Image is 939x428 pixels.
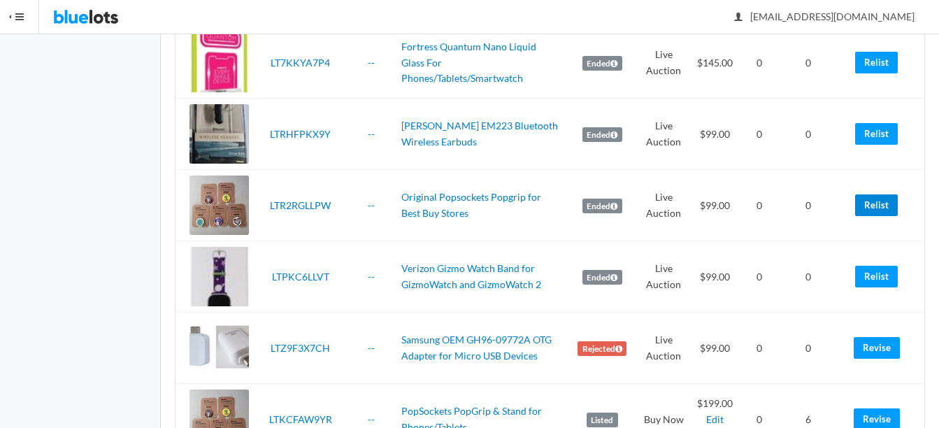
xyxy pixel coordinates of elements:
[638,170,689,241] td: Live Auction
[778,313,838,384] td: 0
[855,266,898,287] a: Relist
[855,194,898,216] a: Relist
[855,52,898,73] a: Relist
[855,123,898,145] a: Relist
[272,271,329,283] a: LTPKC6LLVT
[778,241,838,313] td: 0
[778,170,838,241] td: 0
[582,127,622,143] label: Ended
[638,241,689,313] td: Live Auction
[740,99,778,170] td: 0
[638,99,689,170] td: Live Auction
[731,11,745,24] ion-icon: person
[689,99,740,170] td: $99.00
[368,128,375,140] a: --
[270,128,331,140] a: LTRHFPKX9Y
[689,241,740,313] td: $99.00
[689,313,740,384] td: $99.00
[582,56,622,71] label: Ended
[778,27,838,99] td: 0
[740,241,778,313] td: 0
[638,313,689,384] td: Live Auction
[401,41,536,84] a: Fortress Quantum Nano Liquid Glass For Phones/Tablets/Smartwatch
[271,342,330,354] a: LTZ9F3X7CH
[740,313,778,384] td: 0
[735,10,915,22] span: [EMAIL_ADDRESS][DOMAIN_NAME]
[582,270,622,285] label: Ended
[582,199,622,214] label: Ended
[368,342,375,354] a: --
[271,57,330,69] a: LT7KKYA7P4
[368,271,375,283] a: --
[368,57,375,69] a: --
[778,99,838,170] td: 0
[638,27,689,99] td: Live Auction
[689,170,740,241] td: $99.00
[587,413,618,428] label: Listed
[578,341,626,357] label: Rejected
[689,27,740,99] td: $145.00
[401,120,558,148] a: [PERSON_NAME] EM223 Bluetooth Wireless Earbuds
[401,334,552,362] a: Samsung OEM GH96-09772A OTG Adapter for Micro USB Devices
[740,27,778,99] td: 0
[740,170,778,241] td: 0
[368,199,375,211] a: --
[401,262,541,290] a: Verizon Gizmo Watch Band for GizmoWatch and GizmoWatch 2
[270,199,331,211] a: LTR2RGLLPW
[854,337,900,359] a: Revise
[269,413,332,425] a: LTKCFAW9YR
[401,191,541,219] a: Original Popsockets Popgrip for Best Buy Stores
[368,413,375,425] a: --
